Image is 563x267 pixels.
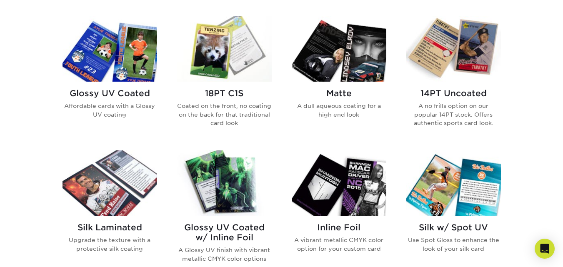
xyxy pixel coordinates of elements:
[292,222,386,232] h2: Inline Foil
[63,88,157,98] h2: Glossy UV Coated
[177,16,272,82] img: 18PT C1S Trading Cards
[406,150,501,216] img: Silk w/ Spot UV Trading Cards
[406,102,501,127] p: A no frills option on our popular 14PT stock. Offers authentic sports card look.
[177,150,272,216] img: Glossy UV Coated w/ Inline Foil Trading Cards
[292,150,386,216] img: Inline Foil Trading Cards
[177,102,272,127] p: Coated on the front, no coating on the back for that traditional card look
[406,16,501,140] a: 14PT Uncoated Trading Cards 14PT Uncoated A no frills option on our popular 14PT stock. Offers au...
[63,102,157,119] p: Affordable cards with a Glossy UV coating
[63,16,157,82] img: Glossy UV Coated Trading Cards
[292,88,386,98] h2: Matte
[292,102,386,119] p: A dull aqueous coating for a high end look
[63,222,157,232] h2: Silk Laminated
[406,236,501,253] p: Use Spot Gloss to enhance the look of your silk card
[406,88,501,98] h2: 14PT Uncoated
[177,88,272,98] h2: 18PT C1S
[406,16,501,82] img: 14PT Uncoated Trading Cards
[177,16,272,140] a: 18PT C1S Trading Cards 18PT C1S Coated on the front, no coating on the back for that traditional ...
[63,16,157,140] a: Glossy UV Coated Trading Cards Glossy UV Coated Affordable cards with a Glossy UV coating
[292,236,386,253] p: A vibrant metallic CMYK color option for your custom card
[535,239,555,259] div: Open Intercom Messenger
[63,150,157,216] img: Silk Laminated Trading Cards
[177,246,272,263] p: A Glossy UV finish with vibrant metallic CMYK color options
[177,222,272,242] h2: Glossy UV Coated w/ Inline Foil
[292,16,386,140] a: Matte Trading Cards Matte A dull aqueous coating for a high end look
[406,222,501,232] h2: Silk w/ Spot UV
[63,236,157,253] p: Upgrade the texture with a protective silk coating
[292,16,386,82] img: Matte Trading Cards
